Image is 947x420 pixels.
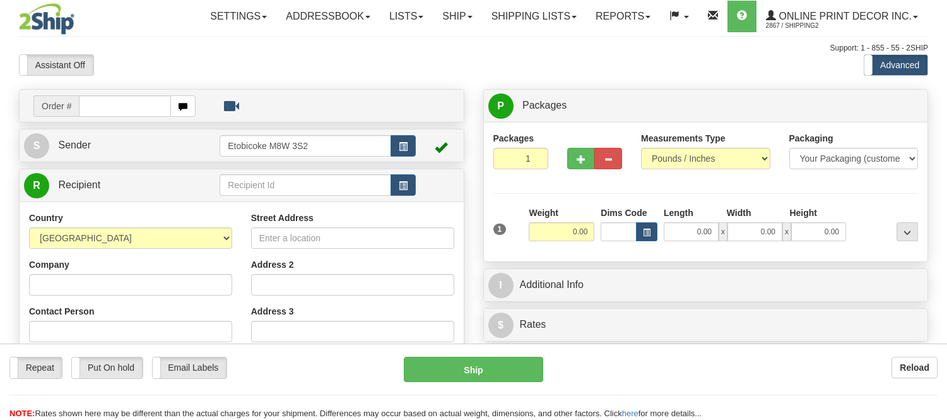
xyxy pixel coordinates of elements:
a: Addressbook [276,1,380,32]
a: Reports [586,1,660,32]
span: Recipient [58,179,100,190]
span: NOTE: [9,409,35,418]
span: P [488,93,514,119]
span: 2867 / Shipping2 [766,20,861,32]
b: Reload [900,363,929,373]
img: logo2867.jpg [19,3,74,35]
span: R [24,173,49,198]
input: Sender Id [220,135,391,157]
label: Length [664,207,693,219]
a: Ship [433,1,481,32]
label: Packages [493,132,534,145]
a: here [622,409,638,418]
a: IAdditional Info [488,272,924,298]
label: Email Labels [153,357,226,378]
label: Country [29,212,63,224]
span: x [782,222,791,241]
label: Packaging [789,132,833,145]
span: Packages [522,100,567,111]
span: $ [488,313,514,338]
label: Advanced [864,55,927,75]
label: Dims Code [601,207,647,219]
div: ... [897,222,918,241]
label: Height [789,207,817,219]
label: Measurements Type [641,132,726,145]
a: Online Print Decor Inc. 2867 / Shipping2 [756,1,927,32]
label: Address 3 [251,305,294,318]
a: R Recipient [24,172,198,198]
span: 1 [493,224,507,235]
input: Recipient Id [220,174,391,196]
a: Lists [380,1,433,32]
span: S [24,133,49,159]
label: Assistant Off [20,55,93,75]
a: $Rates [488,312,924,338]
span: I [488,273,514,298]
label: Width [727,207,751,219]
label: Company [29,258,69,271]
label: Contact Person [29,305,94,318]
label: Weight [529,207,558,219]
span: Sender [58,140,91,150]
a: Settings [201,1,276,32]
iframe: chat widget [918,145,946,274]
label: Street Address [251,212,314,224]
span: Order # [33,95,79,117]
a: Shipping lists [482,1,586,32]
label: Address 2 [251,258,294,271]
button: Reload [891,357,938,378]
label: Put On hold [72,357,142,378]
a: P Packages [488,93,924,119]
div: Support: 1 - 855 - 55 - 2SHIP [19,43,928,54]
label: Repeat [10,357,62,378]
button: Ship [404,357,543,382]
input: Enter a location [251,227,454,249]
span: Online Print Decor Inc. [776,11,912,21]
span: x [719,222,727,241]
a: S Sender [24,133,220,159]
